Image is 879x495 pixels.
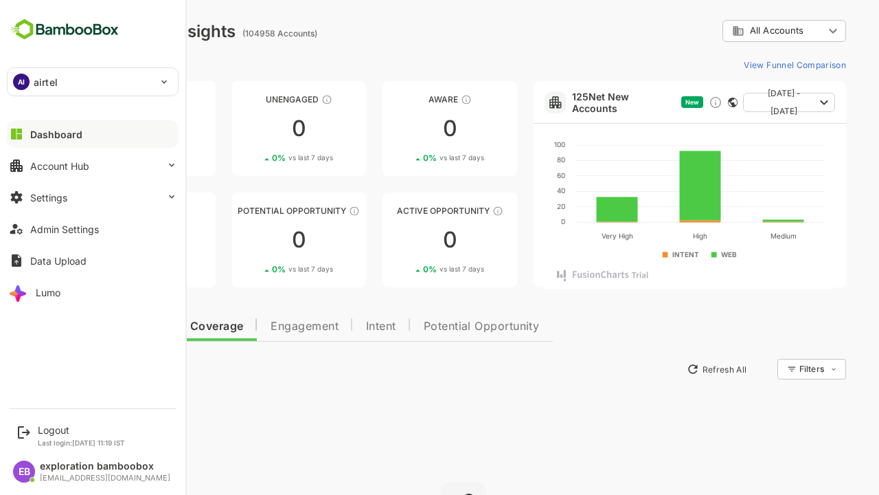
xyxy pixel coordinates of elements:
[722,232,748,240] text: Medium
[184,94,319,104] div: Unengaged
[122,94,133,105] div: These accounts have not been engaged with for a defined time period
[334,81,469,176] a: AwareThese accounts have just entered the buying cycle and need further nurturing00%vs last 7 days
[34,75,58,89] p: airtel
[680,98,689,107] div: This card does not support filter and segments
[184,118,319,140] div: 0
[47,321,195,332] span: Data Quality and Coverage
[40,474,170,483] div: [EMAIL_ADDRESS][DOMAIN_NAME]
[8,68,178,96] div: AIairtel
[33,357,133,382] button: New Insights
[33,229,168,251] div: 0
[38,424,125,436] div: Logout
[33,206,168,216] div: Engaged
[73,264,135,274] div: 0 %
[184,206,319,216] div: Potential Opportunity
[33,94,168,104] div: Unreached
[334,206,469,216] div: Active Opportunity
[334,192,469,287] a: Active OpportunityThese accounts have open opportunities which might be at any of the Sales Stage...
[645,232,659,241] text: High
[240,153,285,163] span: vs last 7 days
[184,81,319,176] a: UnengagedThese accounts have not shown enough engagement and need nurturing00%vs last 7 days
[7,16,123,43] img: BambooboxFullLogoMark.5f36c76dfaba33ec1ec1367b70bb1252.svg
[7,184,179,211] button: Settings
[413,94,424,105] div: These accounts have just entered the buying cycle and need further nurturing
[391,153,436,163] span: vs last 7 days
[30,160,89,172] div: Account Hub
[706,85,766,120] span: [DATE] - [DATE]
[750,357,798,382] div: Filters
[30,255,87,267] div: Data Upload
[375,153,436,163] div: 0 %
[13,461,35,483] div: EB
[632,358,705,380] button: Refresh All
[661,96,674,109] div: Discover new ICP-fit accounts showing engagement — via intent surges, anonymous website visits, L...
[506,140,517,148] text: 100
[222,321,290,332] span: Engagement
[553,232,584,241] text: Very High
[38,439,125,447] p: Last login: [DATE] 11:19 IST
[695,93,787,112] button: [DATE] - [DATE]
[444,206,455,217] div: These accounts have open opportunities which might be at any of the Sales Stages
[509,155,517,164] text: 80
[40,461,170,472] div: exploration bamboobox
[7,215,179,243] button: Admin Settings
[33,118,168,140] div: 0
[7,120,179,148] button: Dashboard
[33,81,168,176] a: UnreachedThese accounts have not been engaged with for a defined time period00%vs last 7 days
[375,264,436,274] div: 0 %
[334,229,469,251] div: 0
[33,192,168,287] a: EngagedThese accounts are warm, further nurturing would qualify them to MQAs00%vs last 7 days
[7,152,179,179] button: Account Hub
[334,94,469,104] div: Aware
[7,278,179,306] button: Lumo
[7,247,179,274] button: Data Upload
[509,171,517,179] text: 60
[301,206,312,217] div: These accounts are MQAs and can be passed on to Inside Sales
[391,264,436,274] span: vs last 7 days
[240,264,285,274] span: vs last 7 days
[702,25,755,36] span: All Accounts
[690,54,798,76] button: View Funnel Comparison
[36,287,60,298] div: Lumo
[509,202,517,210] text: 20
[73,153,135,163] div: 0 %
[184,229,319,251] div: 0
[116,206,127,217] div: These accounts are warm, further nurturing would qualify them to MQAs
[509,186,517,195] text: 40
[13,74,30,90] div: AI
[751,364,776,374] div: Filters
[334,118,469,140] div: 0
[684,25,776,37] div: All Accounts
[30,129,82,140] div: Dashboard
[30,223,99,235] div: Admin Settings
[273,94,284,105] div: These accounts have not shown enough engagement and need nurturing
[224,153,285,163] div: 0 %
[194,28,273,38] ag: (104958 Accounts)
[524,91,628,114] a: 125Net New Accounts
[184,192,319,287] a: Potential OpportunityThese accounts are MQAs and can be passed on to Inside Sales00%vs last 7 days
[376,321,492,332] span: Potential Opportunity
[318,321,348,332] span: Intent
[90,264,135,274] span: vs last 7 days
[90,153,135,163] span: vs last 7 days
[674,18,798,45] div: All Accounts
[30,192,67,203] div: Settings
[224,264,285,274] div: 0 %
[513,217,517,225] text: 0
[33,21,187,41] div: Dashboard Insights
[637,98,651,106] span: New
